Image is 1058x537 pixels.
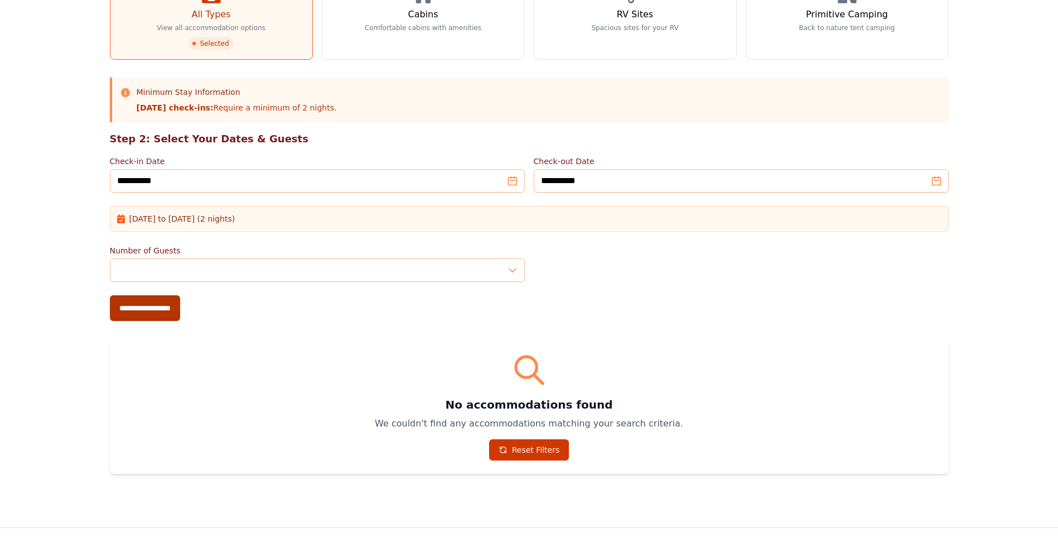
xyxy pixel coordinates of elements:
h3: Minimum Stay Information [137,87,337,98]
label: Number of Guests [110,245,525,256]
p: Back to nature tent camping [799,23,895,32]
label: Check-out Date [534,156,949,167]
h3: Cabins [408,8,438,21]
h2: Step 2: Select Your Dates & Guests [110,131,949,147]
strong: [DATE] check-ins: [137,103,214,112]
h3: RV Sites [617,8,653,21]
a: Reset Filters [489,439,569,461]
p: Require a minimum of 2 nights. [137,102,337,113]
h3: All Types [191,8,230,21]
span: [DATE] to [DATE] (2 nights) [129,213,235,224]
p: Comfortable cabins with amenities [365,23,481,32]
h3: Primitive Camping [806,8,888,21]
span: Selected [189,37,233,50]
p: We couldn't find any accommodations matching your search criteria. [123,417,935,430]
p: Spacious sites for your RV [591,23,678,32]
p: View all accommodation options [157,23,265,32]
label: Check-in Date [110,156,525,167]
h3: No accommodations found [123,397,935,413]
